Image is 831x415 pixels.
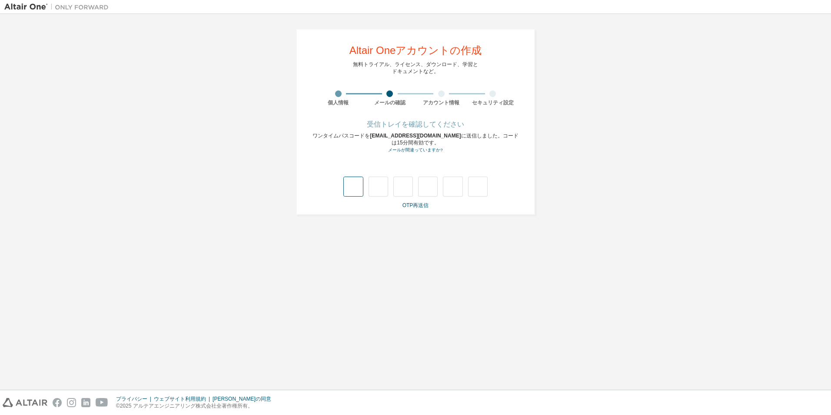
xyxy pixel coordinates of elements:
[402,202,429,208] a: OTP再送信
[467,99,519,106] div: セキュリティ設定
[116,402,276,410] p: ©
[312,122,519,127] div: 受信トレイを確認してください
[4,3,113,11] img: アルタイルワン
[3,398,47,407] img: altair_logo.svg
[67,398,76,407] img: instagram.svg
[154,395,213,402] div: ウェブサイト利用規約
[213,395,276,402] div: [PERSON_NAME]の同意
[388,147,442,152] a: Go back to the registration form
[312,99,364,106] div: 個人情報
[364,99,416,106] div: メールの確認
[120,403,253,409] font: 2025 アルテアエンジニアリング株式会社全著作権所有。
[116,395,154,402] div: プライバシー
[81,398,90,407] img: linkedin.svg
[96,398,108,407] img: youtube.svg
[312,132,519,154] div: ワンタイムパスコードを に送信しました。コードは15分間有効です。
[353,61,478,75] div: 無料トライアル、ライセンス、ダウンロード、学習と ドキュメントなど。
[370,133,461,139] span: [EMAIL_ADDRESS][DOMAIN_NAME]
[415,99,467,106] div: アカウント情報
[53,398,62,407] img: facebook.svg
[349,45,482,56] div: Altair Oneアカウントの作成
